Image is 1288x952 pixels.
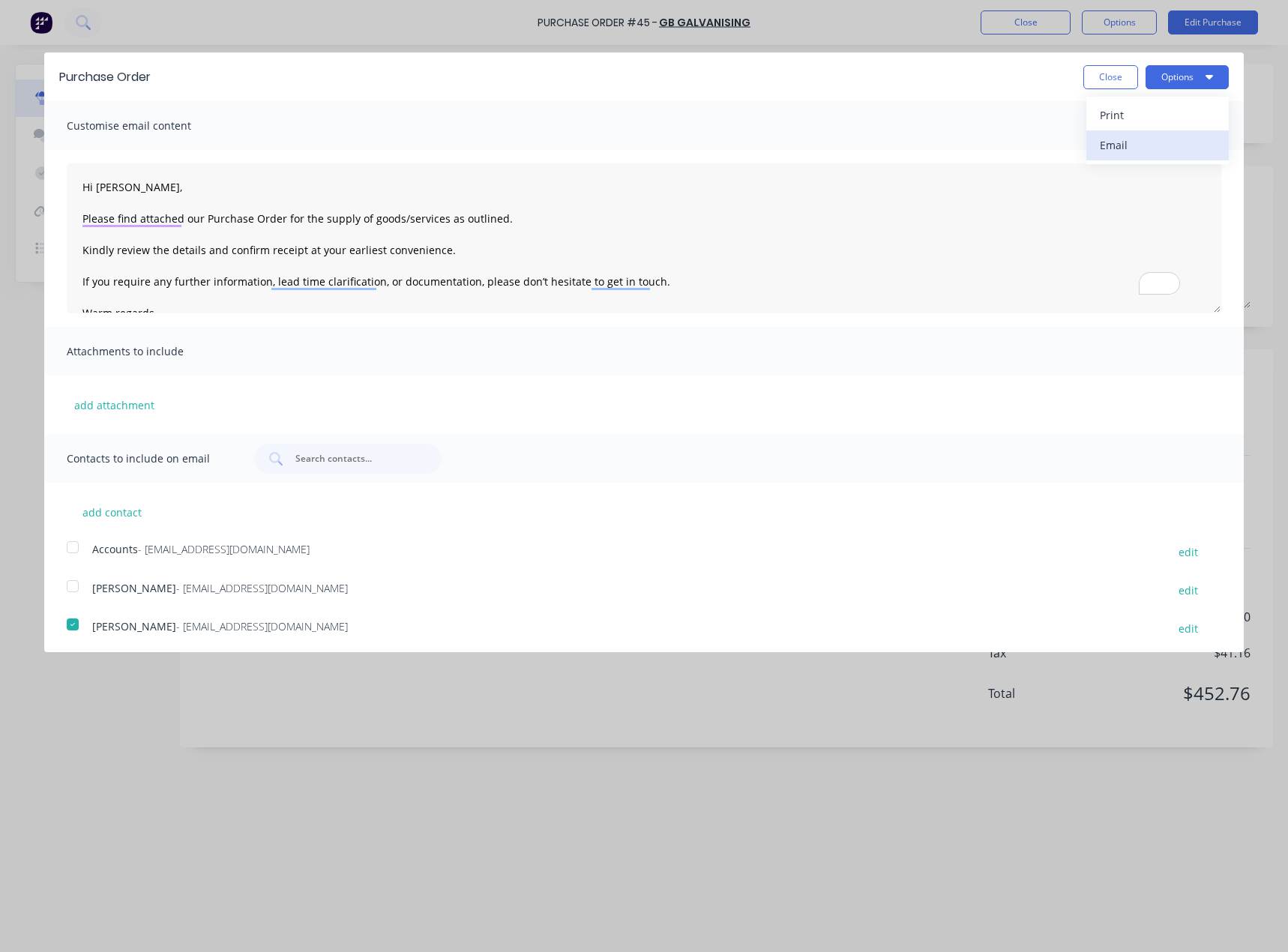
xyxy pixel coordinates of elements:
div: Print [1100,104,1215,126]
span: [PERSON_NAME] [92,619,176,633]
input: Search contacts... [294,451,418,466]
div: Purchase Order [59,68,151,86]
span: [PERSON_NAME] [92,581,176,595]
button: add attachment [67,394,162,416]
button: Email [1086,130,1229,160]
button: Options [1146,65,1229,89]
div: Email [1100,134,1215,156]
span: - [EMAIL_ADDRESS][DOMAIN_NAME] [176,581,348,595]
button: edit [1170,618,1207,639]
button: add contact [67,501,157,523]
button: edit [1170,580,1207,600]
span: - [EMAIL_ADDRESS][DOMAIN_NAME] [138,542,310,556]
button: Print [1086,100,1229,130]
span: Contacts to include on email [67,448,232,469]
span: Customise email content [67,115,232,136]
textarea: To enrich screen reader interactions, please activate Accessibility in Grammarly extension settings [67,163,1221,313]
span: Attachments to include [67,341,232,362]
span: Accounts [92,542,138,556]
span: - [EMAIL_ADDRESS][DOMAIN_NAME] [176,619,348,633]
button: edit [1170,541,1207,561]
button: Close [1083,65,1138,89]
